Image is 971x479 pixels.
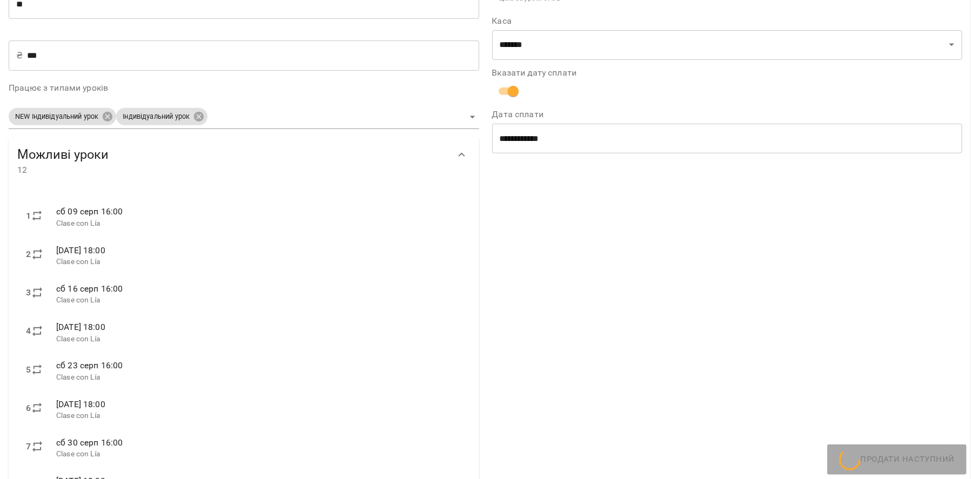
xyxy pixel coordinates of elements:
label: 5 [26,363,31,376]
label: Працює з типами уроків [9,84,479,92]
div: Індивідуальний урок [116,108,207,125]
label: 3 [26,286,31,299]
label: 7 [26,440,31,453]
button: Show more [449,142,475,168]
span: Можливі уроки [17,146,449,163]
label: Каса [492,17,963,25]
p: Clase con Lía [56,410,462,421]
span: Індивідуальний урок [116,112,196,122]
label: 6 [26,402,31,415]
div: NEW Індивідуальний урок [9,108,116,125]
span: NEW Індивідуальний урок [9,112,105,122]
label: 1 [26,210,31,222]
span: [DATE] 18:00 [56,322,105,332]
label: 4 [26,325,31,338]
p: Clase con Lía [56,449,462,460]
span: [DATE] 18:00 [56,399,105,409]
span: сб 30 серп 16:00 [56,437,123,448]
label: Вказати дату сплати [492,69,963,77]
label: 2 [26,248,31,261]
p: Clase con Lía [56,372,462,383]
p: Clase con Lía [56,334,462,345]
div: NEW Індивідуальний урокІндивідуальний урок [9,105,479,129]
p: Clase con Lía [56,218,462,229]
span: сб 16 серп 16:00 [56,284,123,294]
label: Дата сплати [492,110,963,119]
span: сб 09 серп 16:00 [56,206,123,217]
p: ₴ [16,49,23,62]
span: [DATE] 18:00 [56,245,105,255]
span: сб 23 серп 16:00 [56,360,123,370]
p: Clase con Lía [56,257,462,267]
span: 12 [17,164,449,177]
p: Clase con Lía [56,295,462,306]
